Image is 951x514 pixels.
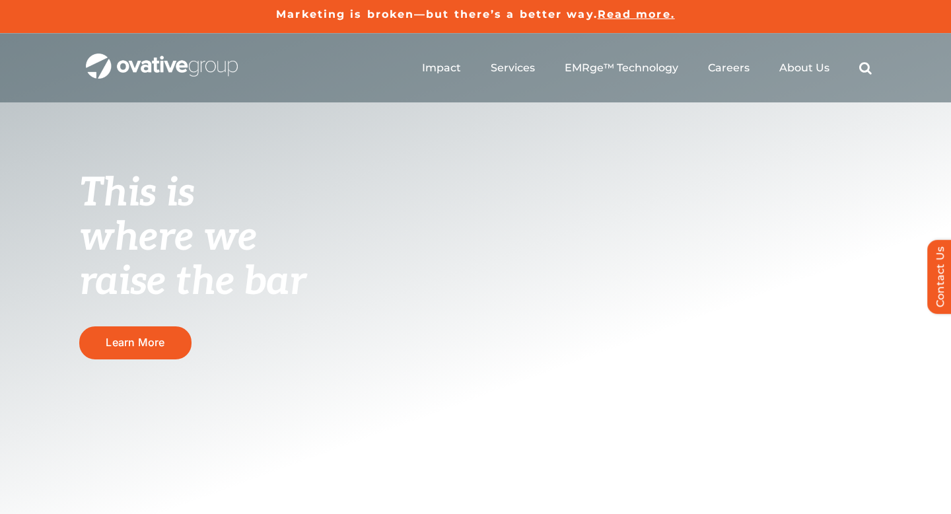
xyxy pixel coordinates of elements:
a: Impact [422,61,461,75]
a: Search [859,61,872,75]
a: About Us [779,61,829,75]
a: Careers [708,61,750,75]
nav: Menu [422,47,872,89]
a: OG_Full_horizontal_WHT [86,52,238,65]
a: Marketing is broken—but there’s a better way. [276,8,598,20]
span: This is [79,170,194,217]
span: Learn More [106,336,164,349]
a: EMRge™ Technology [565,61,678,75]
a: Learn More [79,326,192,359]
span: where we raise the bar [79,214,306,306]
a: Read more. [598,8,675,20]
a: Services [491,61,535,75]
